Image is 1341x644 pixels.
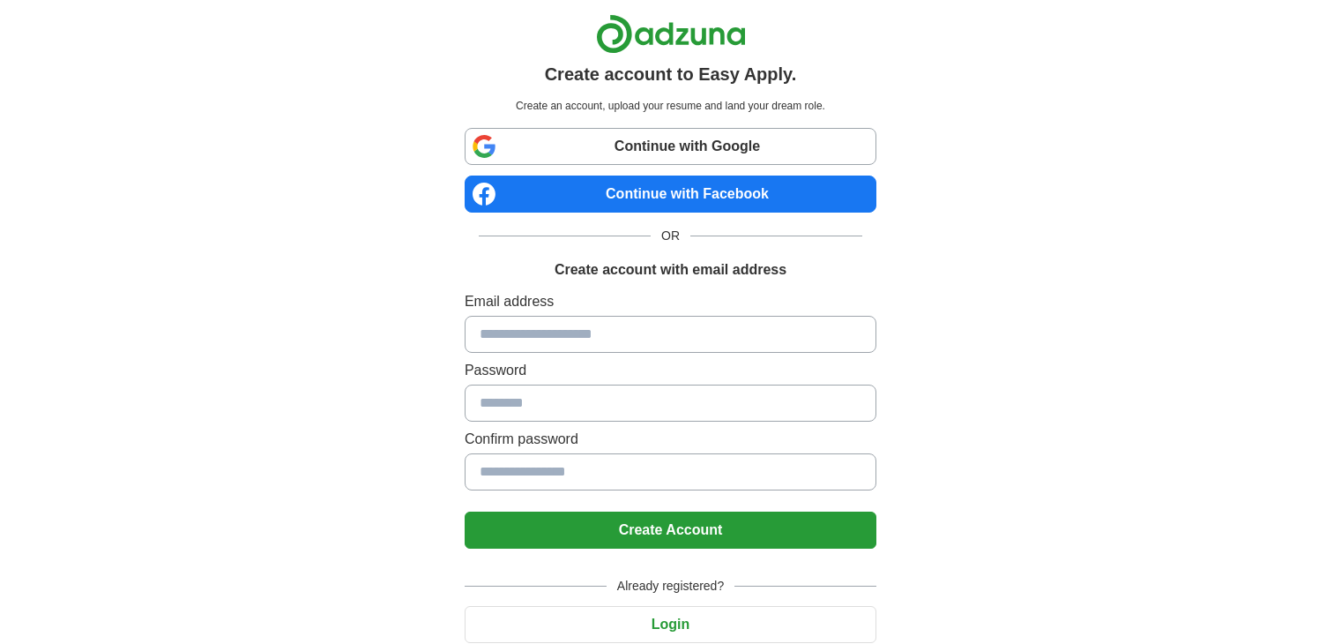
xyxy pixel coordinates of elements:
label: Password [465,360,876,381]
button: Create Account [465,512,876,549]
img: Adzuna logo [596,14,746,54]
h1: Create account to Easy Apply. [545,61,797,87]
h1: Create account with email address [555,259,786,281]
button: Login [465,606,876,643]
p: Create an account, upload your resume and land your dream role. [468,98,873,114]
label: Email address [465,291,876,312]
span: Already registered? [607,577,734,595]
span: OR [651,227,690,245]
label: Confirm password [465,429,876,450]
a: Continue with Facebook [465,176,876,213]
a: Login [465,617,876,632]
a: Continue with Google [465,128,876,165]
